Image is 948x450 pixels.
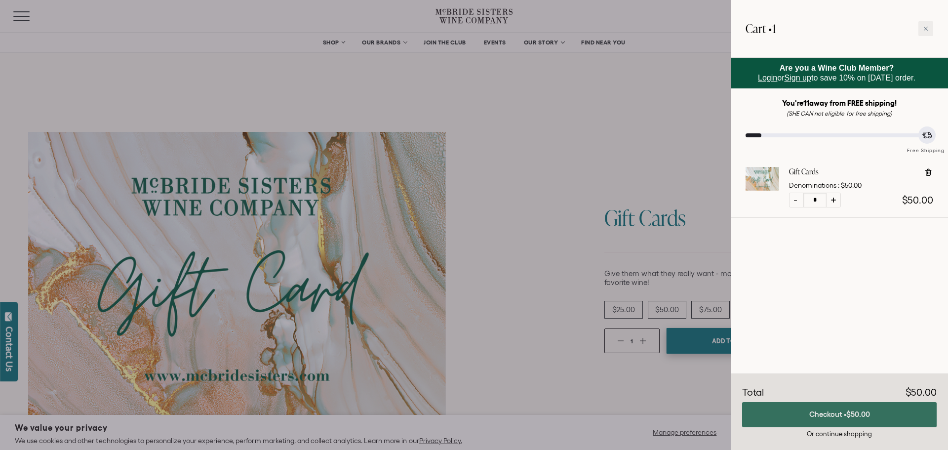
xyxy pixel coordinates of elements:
[772,20,776,37] span: 1
[787,110,892,117] em: (SHE CAN not eligible for free shipping)
[803,99,809,107] span: 11
[902,195,933,205] span: $50.00
[838,181,839,189] span: :
[906,387,937,398] span: $50.00
[789,181,836,189] span: Denominations
[785,74,811,82] a: Sign up
[746,182,779,193] a: Gift Cards
[780,64,894,72] strong: Are you a Wine Club Member?
[746,15,776,42] h2: Cart •
[782,99,897,107] strong: You're away from FREE shipping!
[742,402,937,427] button: Checkout •$50.00
[846,410,870,418] span: $50.00
[841,181,862,189] span: $50.00
[742,429,937,439] div: Or continue shopping
[742,385,764,400] div: Total
[904,137,948,155] div: Free Shipping
[758,74,777,82] a: Login
[758,64,915,82] span: or to save 10% on [DATE] order.
[789,167,862,177] a: Gift Cards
